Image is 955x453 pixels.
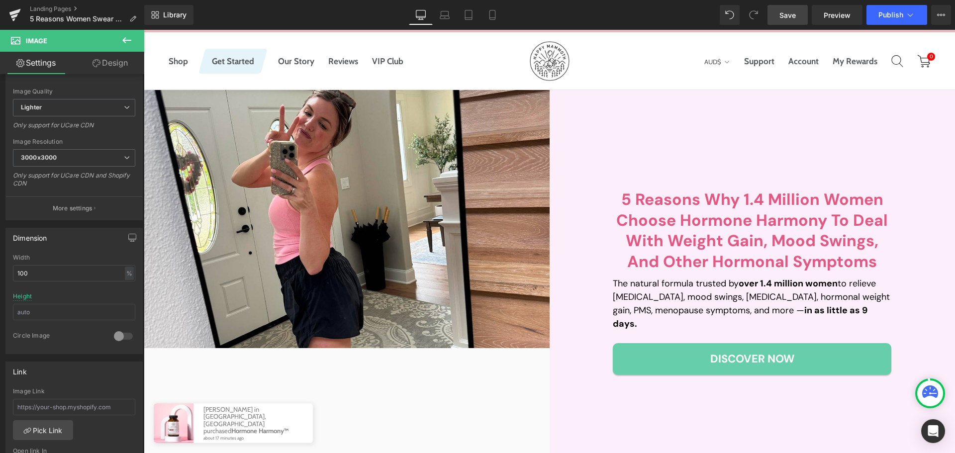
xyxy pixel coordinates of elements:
a: Tablet [457,5,480,25]
button: More settings [6,196,142,220]
a: Desktop [409,5,433,25]
a: Preview [812,5,862,25]
a: Open cart [773,30,786,40]
input: https://your-shop.myshopify.com [13,399,135,415]
input: auto [13,304,135,320]
span: Library [163,10,187,19]
div: Only support for UCare CDN and Shopify CDN [13,172,135,194]
a: Pick Link [13,420,73,440]
a: Shop [25,26,44,36]
div: Link [13,362,27,376]
button: Undo [720,5,740,25]
a: Get Started [68,26,110,36]
p: More settings [53,204,93,213]
a: Laptop [433,5,457,25]
span: Preview [824,10,851,20]
b: 3000x3000 [21,154,57,161]
button: Publish [866,5,927,25]
img: Hormone Harmony™ [10,373,50,413]
button: Redo [744,5,764,25]
span: Image [26,37,47,45]
div: Width [13,254,135,261]
a: Account [645,24,675,38]
b: 5 Reasons Why 1.4 Million Women Choose Hormone Harmony To Deal With Weight Gain, Mood Swings, And... [473,159,744,242]
nav: Main navigation [25,24,260,38]
div: Height [13,293,32,300]
a: Hormone Harmony™ [88,397,145,405]
p: The natural formula trusted by to relieve [MEDICAL_DATA], mood swings, [MEDICAL_DATA], hormonal w... [469,247,748,301]
a: Landing Pages [30,5,144,13]
div: Image Quality [13,88,135,95]
div: Open Intercom Messenger [921,419,945,443]
a: New Library [144,5,193,25]
button: AUD$ [561,26,586,38]
span: Save [779,10,796,20]
div: Image Resolution [13,138,135,145]
img: HM_Logo_Black_1_2be9e65e-0694-4fb3-a0cb-aeec770aab04.png [386,11,426,51]
button: More [931,5,951,25]
div: Only support for UCare CDN [13,121,135,136]
a: Discover Now [469,313,748,345]
a: Mobile [480,5,504,25]
a: Our Story [134,26,171,36]
a: Design [74,52,146,74]
strong: over 1.4 million women [595,248,694,260]
div: Image Link [13,388,135,395]
p: [PERSON_NAME] in [GEOGRAPHIC_DATA], [GEOGRAPHIC_DATA] purchased [60,376,159,411]
input: auto [13,265,135,281]
a: VIP Club [228,26,260,36]
small: about 17 minutes ago [60,406,156,411]
a: Support [600,24,631,38]
span: 0 [783,23,791,31]
a: My Rewards [689,24,734,38]
b: Lighter [21,103,42,111]
span: Discover Now [567,320,651,338]
div: % [125,267,134,280]
span: 5 Reasons Women Swear by Hormone Harmony™ [30,15,125,23]
span: Publish [878,11,903,19]
div: Dimension [13,228,47,242]
a: Reviews [185,26,214,36]
div: Circle Image [13,332,104,342]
